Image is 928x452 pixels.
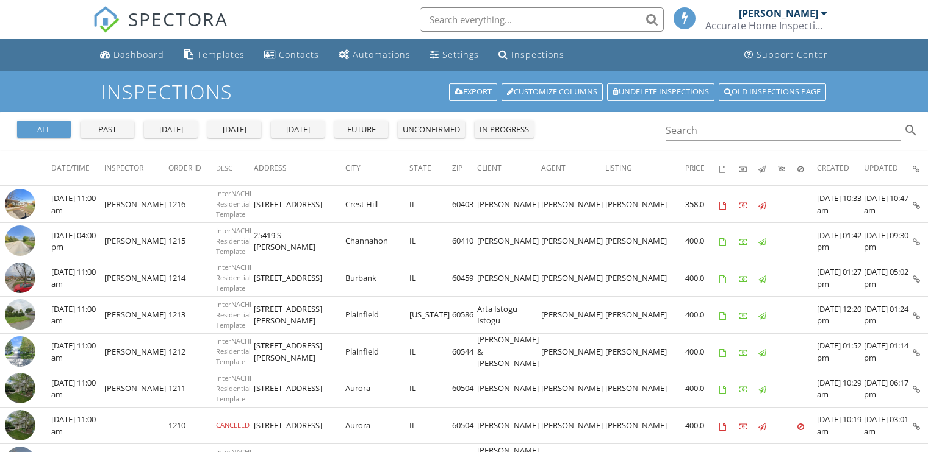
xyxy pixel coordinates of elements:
td: [PERSON_NAME] [104,186,168,223]
span: InterNACHI Residential Template [216,226,251,256]
th: Date/Time: Not sorted. [51,151,104,185]
input: Search everything... [420,7,664,32]
td: Aurora [345,407,409,444]
a: Dashboard [95,44,169,66]
span: Zip [452,163,462,173]
td: [PERSON_NAME] [477,186,541,223]
td: [PERSON_NAME] [541,297,605,334]
td: Plainfield [345,297,409,334]
span: InterNACHI Residential Template [216,189,251,219]
th: Canceled: Not sorted. [797,151,817,185]
a: Settings [425,44,484,66]
td: [STREET_ADDRESS] [254,407,345,444]
td: [PERSON_NAME] [104,297,168,334]
td: [PERSON_NAME] [477,370,541,408]
td: IL [409,223,452,260]
span: InterNACHI Residential Template [216,373,251,403]
td: [DATE] 11:00 am [51,260,104,297]
img: The Best Home Inspection Software - Spectora [93,6,120,33]
td: 1213 [168,297,216,334]
span: Desc [216,163,232,172]
td: 400.0 [685,223,719,260]
td: [DATE] 11:00 am [51,186,104,223]
span: InterNACHI Residential Template [216,263,251,292]
td: 1216 [168,186,216,223]
a: Customize Columns [502,83,603,101]
a: Undelete inspections [607,83,714,101]
button: in progress [475,121,534,138]
div: Contacts [279,49,319,60]
th: Agreements signed: Not sorted. [719,151,739,185]
td: [PERSON_NAME] [541,223,605,260]
div: [DATE] [276,124,320,136]
td: [STREET_ADDRESS] [254,260,345,297]
td: [DATE] 01:52 pm [817,333,864,370]
td: 400.0 [685,407,719,444]
td: [PERSON_NAME] [541,370,605,408]
td: [PERSON_NAME] [104,260,168,297]
td: [DATE] 01:24 pm [864,297,913,334]
td: [PERSON_NAME] [605,370,685,408]
span: Listing [605,163,632,173]
div: Inspections [511,49,564,60]
th: Price: Not sorted. [685,151,719,185]
span: InterNACHI Residential Template [216,336,251,366]
td: 60410 [452,223,477,260]
img: 9418104%2Fcover_photos%2F5sfpcWlqkxEK2vPx8rpt%2Fsmall.jpeg [5,299,35,330]
td: 60403 [452,186,477,223]
th: Address: Not sorted. [254,151,345,185]
div: Templates [197,49,245,60]
td: [STREET_ADDRESS][PERSON_NAME] [254,297,345,334]
td: [STREET_ADDRESS] [254,186,345,223]
td: Arta Istogu Istogu [477,297,541,334]
th: State: Not sorted. [409,151,452,185]
span: Agent [541,163,566,173]
td: Crest Hill [345,186,409,223]
td: 400.0 [685,333,719,370]
div: [DATE] [149,124,193,136]
td: [DATE] 10:19 am [817,407,864,444]
span: Date/Time [51,163,90,173]
td: [STREET_ADDRESS] [254,370,345,408]
span: Inspector [104,163,143,173]
img: streetview [5,336,35,367]
td: 358.0 [685,186,719,223]
th: Client: Not sorted. [477,151,541,185]
div: [DATE] [212,124,256,136]
th: Zip: Not sorted. [452,151,477,185]
td: 60504 [452,370,477,408]
td: 1215 [168,223,216,260]
td: [DATE] 11:00 am [51,370,104,408]
h1: Inspections [101,81,827,102]
span: State [409,163,431,173]
div: past [85,124,129,136]
td: [PERSON_NAME] [605,297,685,334]
a: Support Center [739,44,833,66]
td: 25419 S [PERSON_NAME] [254,223,345,260]
th: Order ID: Not sorted. [168,151,216,185]
th: Desc: Not sorted. [216,151,254,185]
td: 60544 [452,333,477,370]
td: [DATE] 11:00 am [51,407,104,444]
td: [PERSON_NAME] [605,333,685,370]
td: [DATE] 01:27 pm [817,260,864,297]
td: [DATE] 10:29 am [817,370,864,408]
td: [DATE] 01:42 pm [817,223,864,260]
td: 60504 [452,407,477,444]
td: [DATE] 11:00 am [51,333,104,370]
td: [DATE] 09:30 pm [864,223,913,260]
td: Aurora [345,370,409,408]
th: Submitted: Not sorted. [778,151,797,185]
button: [DATE] [207,121,261,138]
td: [PERSON_NAME] [541,333,605,370]
td: [PERSON_NAME] [605,186,685,223]
button: unconfirmed [398,121,465,138]
th: Created: Not sorted. [817,151,864,185]
td: IL [409,186,452,223]
th: Listing: Not sorted. [605,151,685,185]
td: [DATE] 03:01 am [864,407,913,444]
img: streetview [5,225,35,256]
td: [PERSON_NAME] [605,260,685,297]
td: [DATE] 10:47 am [864,186,913,223]
th: Paid: Not sorted. [739,151,758,185]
